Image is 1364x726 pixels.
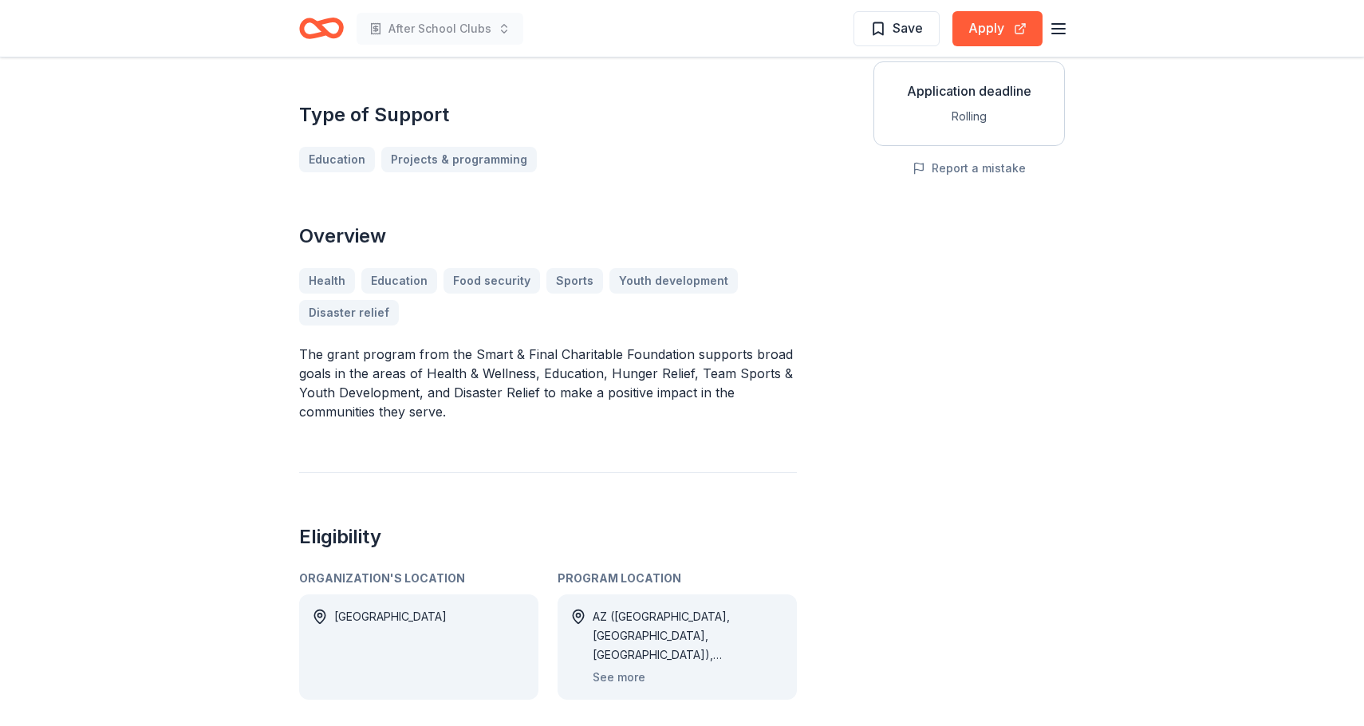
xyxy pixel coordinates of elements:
[853,11,940,46] button: Save
[299,345,797,421] p: The grant program from the Smart & Final Charitable Foundation supports broad goals in the areas ...
[887,107,1051,126] div: Rolling
[299,524,797,550] h2: Eligibility
[893,18,923,38] span: Save
[887,81,1051,101] div: Application deadline
[952,11,1043,46] button: Apply
[388,19,491,38] span: After School Clubs
[593,607,784,665] div: AZ ([GEOGRAPHIC_DATA], [GEOGRAPHIC_DATA], [GEOGRAPHIC_DATA]), [GEOGRAPHIC_DATA] ([GEOGRAPHIC_DATA...
[299,147,375,172] a: Education
[558,569,797,588] div: Program Location
[299,223,797,249] h2: Overview
[334,607,447,687] div: [GEOGRAPHIC_DATA]
[593,668,645,687] button: See more
[299,102,797,128] h2: Type of Support
[913,159,1026,178] button: Report a mistake
[381,147,537,172] a: Projects & programming
[299,569,538,588] div: Organization's Location
[357,13,523,45] button: After School Clubs
[299,10,344,47] a: Home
